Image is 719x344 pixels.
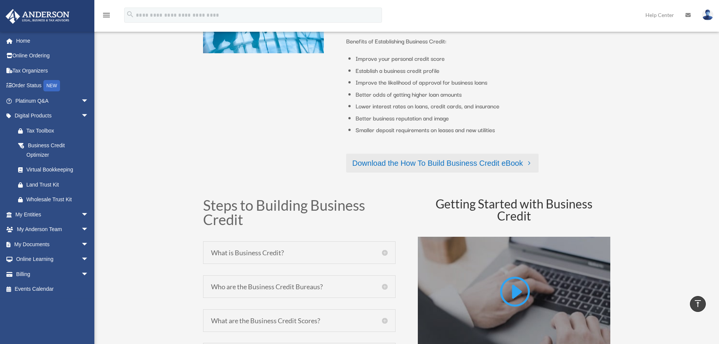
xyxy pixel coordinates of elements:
[5,93,100,108] a: Platinum Q&Aarrow_drop_down
[356,100,610,112] li: Lower interest rates on loans, credit cards, and insurance
[356,88,610,100] li: Better odds of getting higher loan amounts
[356,76,610,88] li: Improve the likelihood of approval for business loans
[702,9,713,20] img: User Pic
[693,299,702,308] i: vertical_align_top
[203,198,396,230] h1: Steps to Building Business Credit
[81,237,96,252] span: arrow_drop_down
[356,65,610,77] li: Establish a business credit profile
[26,195,91,204] div: Wholesale Trust Kit
[11,177,100,192] a: Land Trust Kit
[81,222,96,238] span: arrow_drop_down
[11,192,100,207] a: Wholesale Trust Kit
[126,10,134,19] i: search
[102,11,111,20] i: menu
[81,207,96,222] span: arrow_drop_down
[81,93,96,109] span: arrow_drop_down
[26,165,91,174] div: Virtual Bookkeeping
[5,222,100,237] a: My Anderson Teamarrow_drop_down
[11,123,100,138] a: Tax Toolbox
[5,267,100,282] a: Billingarrow_drop_down
[81,267,96,282] span: arrow_drop_down
[5,63,100,78] a: Tax Organizers
[102,13,111,20] a: menu
[26,126,91,136] div: Tax Toolbox
[356,124,610,136] li: Smaller deposit requirements on leases and new utilities
[211,283,388,290] h5: Who are the Business Credit Bureaus?
[346,154,539,173] a: Download the How To Build Business Credit eBook
[5,33,100,48] a: Home
[436,196,593,223] span: Getting Started with Business Credit
[43,80,60,91] div: NEW
[11,162,100,177] a: Virtual Bookkeeping
[211,249,388,256] h5: What is Business Credit?
[5,108,100,123] a: Digital Productsarrow_drop_down
[11,138,96,162] a: Business Credit Optimizer
[5,48,100,63] a: Online Ordering
[5,78,100,94] a: Order StatusNEW
[5,207,100,222] a: My Entitiesarrow_drop_down
[81,252,96,267] span: arrow_drop_down
[5,282,100,297] a: Events Calendar
[356,52,610,65] li: Improve your personal credit score
[5,252,100,267] a: Online Learningarrow_drop_down
[5,237,100,252] a: My Documentsarrow_drop_down
[81,108,96,124] span: arrow_drop_down
[690,296,706,312] a: vertical_align_top
[26,180,91,190] div: Land Trust Kit
[346,35,610,47] p: Benefits of Establishing Business Credit:
[356,112,610,124] li: Better business reputation and image
[26,141,87,159] div: Business Credit Optimizer
[3,9,72,24] img: Anderson Advisors Platinum Portal
[211,317,388,324] h5: What are the Business Credit Scores?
